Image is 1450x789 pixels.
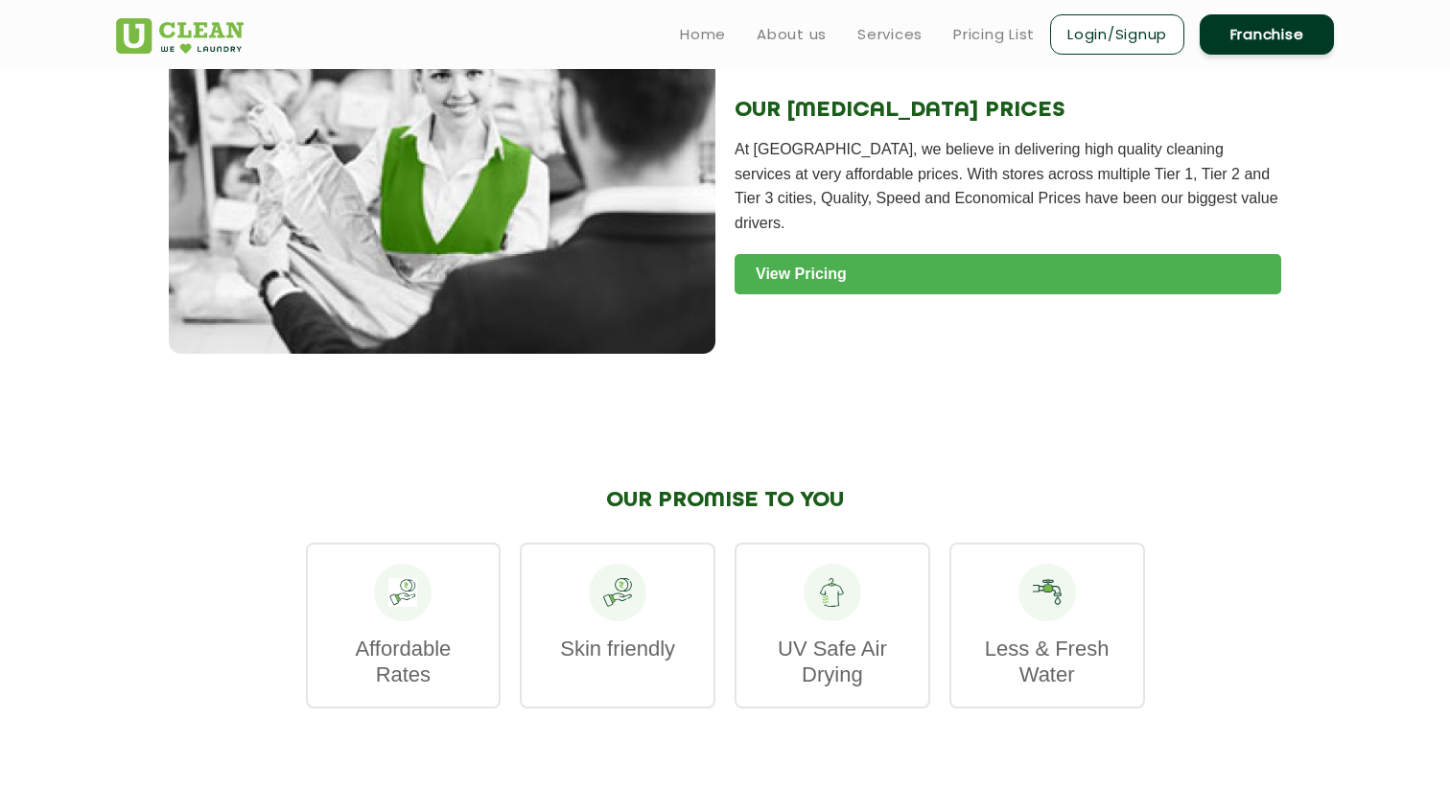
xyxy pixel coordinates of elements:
[735,137,1281,235] p: At [GEOGRAPHIC_DATA], we believe in delivering high quality cleaning services at very affordable ...
[971,636,1124,687] p: Less & Fresh Water
[756,636,909,687] p: UV Safe Air Drying
[757,23,827,46] a: About us
[953,23,1035,46] a: Pricing List
[306,488,1145,513] h2: OUR PROMISE TO YOU
[857,23,923,46] a: Services
[1050,14,1184,55] a: Login/Signup
[735,98,1281,123] h2: OUR [MEDICAL_DATA] PRICES
[541,636,694,661] p: Skin friendly
[116,18,244,54] img: UClean Laundry and Dry Cleaning
[680,23,726,46] a: Home
[1200,14,1334,55] a: Franchise
[169,38,715,355] img: Dry Cleaning Service
[327,636,480,687] p: Affordable Rates
[735,254,1281,294] a: View Pricing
